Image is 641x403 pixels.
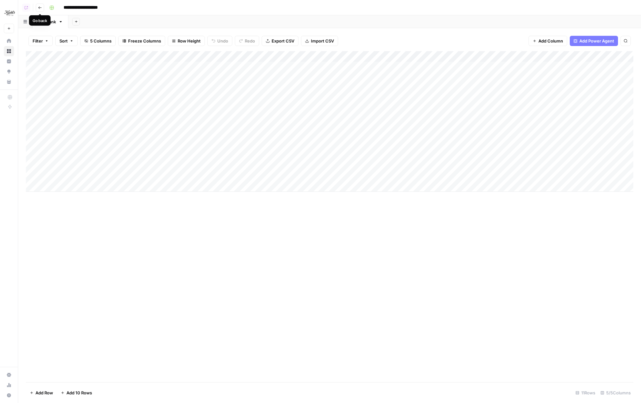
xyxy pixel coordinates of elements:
[311,38,334,44] span: Import CSV
[4,380,14,390] a: Usage
[168,36,205,46] button: Row Height
[128,38,161,44] span: Freeze Columns
[90,38,112,44] span: 5 Columns
[4,66,14,77] a: Opportunities
[178,38,201,44] span: Row Height
[80,36,116,46] button: 5 Columns
[598,388,633,398] div: 5/5 Columns
[301,36,338,46] button: Import CSV
[4,56,14,66] a: Insights
[573,388,598,398] div: 11 Rows
[28,36,53,46] button: Filter
[262,36,298,46] button: Export CSV
[118,36,165,46] button: Freeze Columns
[33,18,47,23] div: Go back
[4,5,14,21] button: Workspace: Kiehls
[4,36,14,46] a: Home
[272,38,294,44] span: Export CSV
[33,38,43,44] span: Filter
[4,46,14,56] a: Browse
[570,36,618,46] button: Add Power Agent
[245,38,255,44] span: Redo
[538,38,563,44] span: Add Column
[26,388,57,398] button: Add Row
[59,38,68,44] span: Sort
[4,370,14,380] a: Settings
[207,36,232,46] button: Undo
[35,390,53,396] span: Add Row
[235,36,259,46] button: Redo
[57,388,96,398] button: Add 10 Rows
[55,36,78,46] button: Sort
[4,390,14,400] button: Help + Support
[579,38,614,44] span: Add Power Agent
[217,38,228,44] span: Undo
[4,7,15,19] img: Kiehls Logo
[529,36,567,46] button: Add Column
[66,390,92,396] span: Add 10 Rows
[4,77,14,87] a: Your Data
